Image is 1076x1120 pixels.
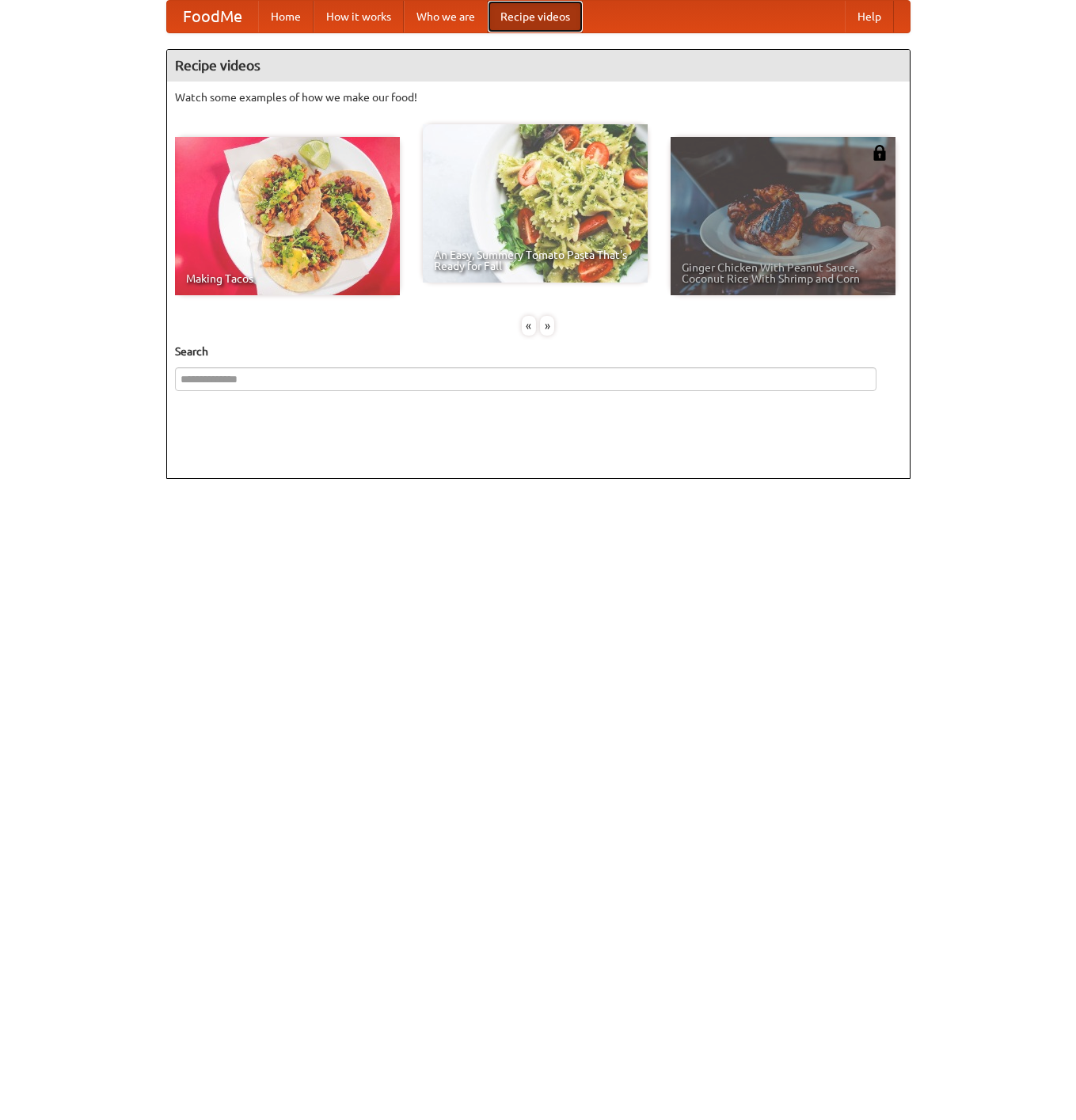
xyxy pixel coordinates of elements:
a: Home [258,1,314,32]
img: 483408.png [872,145,888,161]
a: Making Tacos [175,137,400,295]
h4: Recipe videos [167,50,910,82]
a: FoodMe [167,1,258,32]
a: An Easy, Summery Tomato Pasta That's Ready for Fall [423,124,648,283]
span: An Easy, Summery Tomato Pasta That's Ready for Fall [434,249,637,271]
a: Recipe videos [488,1,583,32]
p: Watch some examples of how we make our food! [175,89,902,105]
a: Help [845,1,894,32]
span: Making Tacos [186,273,389,284]
div: » [540,316,554,336]
div: « [522,316,536,336]
a: Who we are [404,1,488,32]
a: How it works [314,1,404,32]
h5: Search [175,344,902,359]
